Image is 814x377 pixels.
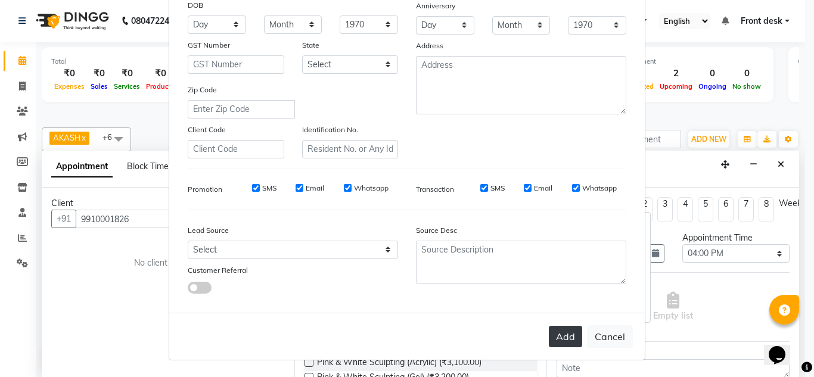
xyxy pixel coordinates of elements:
[262,183,276,194] label: SMS
[490,183,505,194] label: SMS
[354,183,389,194] label: Whatsapp
[188,225,229,236] label: Lead Source
[549,326,582,347] button: Add
[416,1,455,11] label: Anniversary
[587,325,633,348] button: Cancel
[188,184,222,195] label: Promotion
[416,184,454,195] label: Transaction
[416,225,457,236] label: Source Desc
[302,124,358,135] label: Identification No.
[188,85,217,95] label: Zip Code
[188,55,284,74] input: GST Number
[416,40,443,51] label: Address
[582,183,617,194] label: Whatsapp
[306,183,324,194] label: Email
[188,100,295,119] input: Enter Zip Code
[188,265,248,276] label: Customer Referral
[302,40,319,51] label: State
[534,183,552,194] label: Email
[188,124,226,135] label: Client Code
[188,140,284,158] input: Client Code
[302,140,399,158] input: Resident No. or Any Id
[188,40,230,51] label: GST Number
